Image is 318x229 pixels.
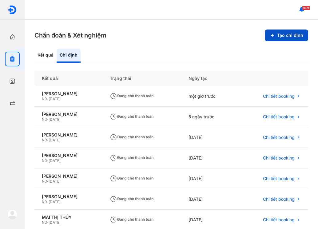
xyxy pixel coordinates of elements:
span: Chi tiết booking [263,135,295,140]
span: - [47,220,49,225]
span: - [47,199,49,204]
span: [DATE] [49,158,61,163]
div: một giờ trước [181,86,237,107]
span: Nữ [42,117,47,122]
div: [PERSON_NAME] [42,194,95,199]
span: Chi tiết booking [263,196,295,202]
span: [DATE] [49,117,61,122]
span: Nữ [42,158,47,163]
span: Nữ [42,97,47,101]
span: [DATE] [49,97,61,101]
span: Nữ [42,179,47,184]
span: - [47,179,49,184]
span: Đang chờ thanh toán [110,176,153,180]
span: Chi tiết booking [263,217,295,223]
span: Chi tiết booking [263,176,295,181]
div: [PERSON_NAME] [42,91,95,97]
span: [DATE] [49,220,61,225]
span: Nữ [42,138,47,142]
span: Đang chờ thanh toán [110,93,153,98]
div: Ngày tạo [181,71,237,86]
span: 1674 [302,6,310,10]
div: [PERSON_NAME] [42,173,95,179]
span: Chi tiết booking [263,93,295,99]
span: Chi tiết booking [263,114,295,120]
img: logo [7,209,17,219]
div: MAI THỊ THÚY [42,215,95,220]
div: [PERSON_NAME] [42,153,95,158]
span: - [47,158,49,163]
div: Kết quả [34,71,102,86]
div: 5 ngày trước [181,107,237,127]
span: Nữ [42,199,47,204]
span: Đang chờ thanh toán [110,135,153,139]
span: - [47,117,49,122]
span: Đang chờ thanh toán [110,155,153,160]
div: Kết quả [34,49,57,63]
div: [DATE] [181,189,237,210]
div: Chỉ định [57,49,81,63]
div: [PERSON_NAME] [42,112,95,117]
span: Nữ [42,220,47,225]
span: Đang chờ thanh toán [110,196,153,201]
span: [DATE] [49,179,61,184]
span: Chi tiết booking [263,155,295,161]
img: logo [8,5,17,14]
div: [DATE] [181,148,237,168]
span: - [47,138,49,142]
span: Đang chờ thanh toán [110,114,153,119]
h3: Chẩn đoán & Xét nghiệm [34,31,106,40]
div: [DATE] [181,127,237,148]
div: [PERSON_NAME] [42,132,95,138]
span: - [47,97,49,101]
span: [DATE] [49,199,61,204]
button: Tạo chỉ định [265,30,308,41]
span: Đang chờ thanh toán [110,217,153,222]
span: [DATE] [49,138,61,142]
div: [DATE] [181,168,237,189]
div: Trạng thái [102,71,181,86]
